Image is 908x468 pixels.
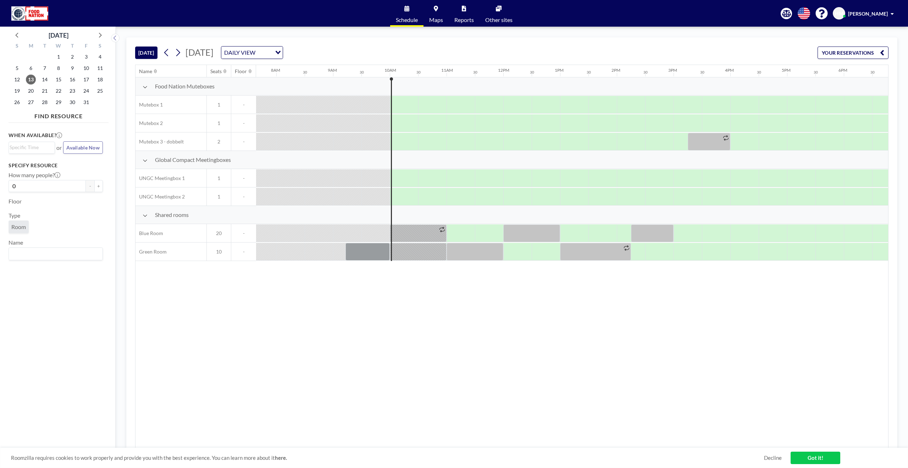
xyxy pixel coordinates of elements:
[135,102,163,108] span: Mutebox 1
[95,63,105,73] span: Saturday, October 11, 2025
[86,180,94,192] button: -
[94,180,103,192] button: +
[396,17,418,23] span: Schedule
[67,97,77,107] span: Thursday, October 30, 2025
[9,172,60,179] label: How many people?
[498,67,509,73] div: 12PM
[207,102,231,108] span: 1
[63,141,103,154] button: Available Now
[235,68,247,75] div: Floor
[24,42,38,51] div: M
[207,249,231,255] span: 10
[231,230,256,236] span: -
[9,212,20,219] label: Type
[66,145,100,151] span: Available Now
[818,47,888,59] button: YOUR RESERVATIONS
[155,156,231,163] span: Global Compact Meetingboxes
[95,86,105,96] span: Saturday, October 25, 2025
[54,86,63,96] span: Wednesday, October 22, 2025
[271,67,280,73] div: 8AM
[67,86,77,96] span: Thursday, October 23, 2025
[38,42,52,51] div: T
[700,70,704,75] div: 30
[231,175,256,181] span: -
[587,70,591,75] div: 30
[725,67,734,73] div: 4PM
[231,102,256,108] span: -
[9,110,109,120] h4: FIND RESOURCE
[258,48,271,57] input: Search for option
[135,120,163,126] span: Mutebox 2
[26,75,36,85] span: Monday, October 13, 2025
[757,70,761,75] div: 30
[135,175,185,181] span: UNGC Meetingbox 1
[782,67,791,73] div: 5PM
[485,17,513,23] span: Other sites
[223,48,257,57] span: DAILY VIEW
[441,67,453,73] div: 11AM
[95,52,105,62] span: Saturday, October 4, 2025
[9,162,103,169] h3: Specify resource
[9,142,55,153] div: Search for option
[12,86,22,96] span: Sunday, October 19, 2025
[10,42,24,51] div: S
[135,138,184,145] span: Mutebox 3 - dobbelt
[207,120,231,126] span: 1
[611,67,620,73] div: 2PM
[67,75,77,85] span: Thursday, October 16, 2025
[643,70,648,75] div: 30
[360,70,364,75] div: 30
[12,63,22,73] span: Sunday, October 5, 2025
[65,42,79,51] div: T
[155,211,189,218] span: Shared rooms
[135,230,163,236] span: Blue Room
[135,249,167,255] span: Green Room
[40,75,50,85] span: Tuesday, October 14, 2025
[67,63,77,73] span: Thursday, October 9, 2025
[231,138,256,145] span: -
[870,70,875,75] div: 30
[221,47,283,59] div: Search for option
[328,67,337,73] div: 9AM
[40,86,50,96] span: Tuesday, October 21, 2025
[791,452,840,464] a: Got it!
[40,63,50,73] span: Tuesday, October 7, 2025
[93,42,107,51] div: S
[81,63,91,73] span: Friday, October 10, 2025
[231,120,256,126] span: -
[81,52,91,62] span: Friday, October 3, 2025
[56,144,62,151] span: or
[764,455,782,461] a: Decline
[12,75,22,85] span: Sunday, October 12, 2025
[10,249,99,259] input: Search for option
[79,42,93,51] div: F
[135,194,185,200] span: UNGC Meetingbox 2
[67,52,77,62] span: Thursday, October 2, 2025
[52,42,66,51] div: W
[49,30,68,40] div: [DATE]
[54,97,63,107] span: Wednesday, October 29, 2025
[139,68,152,75] div: Name
[303,70,307,75] div: 30
[814,70,818,75] div: 30
[54,75,63,85] span: Wednesday, October 15, 2025
[207,194,231,200] span: 1
[848,11,888,17] span: [PERSON_NAME]
[275,455,287,461] a: here.
[210,68,222,75] div: Seats
[231,194,256,200] span: -
[11,223,26,230] span: Room
[454,17,474,23] span: Reports
[186,47,214,58] span: [DATE]
[416,70,421,75] div: 30
[9,248,103,260] div: Search for option
[668,67,677,73] div: 3PM
[555,67,564,73] div: 1PM
[81,75,91,85] span: Friday, October 17, 2025
[530,70,534,75] div: 30
[207,175,231,181] span: 1
[135,47,157,59] button: [DATE]
[384,67,396,73] div: 10AM
[835,10,843,17] span: HM
[429,17,443,23] span: Maps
